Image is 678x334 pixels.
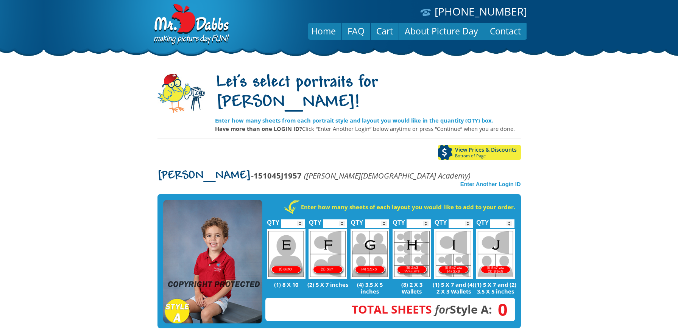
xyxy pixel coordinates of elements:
img: J [476,229,515,279]
p: (1) 8 X 10 [265,281,307,288]
img: F [309,229,347,279]
p: (1) 5 X 7 and (4) 2 X 3 Wallets [433,281,475,295]
span: Total Sheets [352,301,432,317]
a: Contact [484,22,527,40]
p: (4) 3.5 X 5 inches [349,281,391,295]
img: E [267,229,305,279]
img: STYLE A [163,200,262,324]
p: (2) 5 X 7 inches [307,281,349,288]
label: QTY [393,211,405,230]
a: Home [305,22,341,40]
img: I [434,229,473,279]
a: Cart [371,22,399,40]
p: (8) 2 X 3 Wallets [391,281,433,295]
label: QTY [435,211,447,230]
a: View Prices & DiscountsBottom of Page [438,145,521,160]
h1: Let's select portraits for [PERSON_NAME]! [215,73,521,113]
a: Enter Another Login ID [460,181,521,187]
strong: Enter how many sheets of each layout you would like to add to your order. [301,203,515,211]
span: 0 [492,305,508,314]
em: ([PERSON_NAME][DEMOGRAPHIC_DATA] Academy) [304,170,471,181]
label: QTY [267,211,279,230]
p: Click “Enter Another Login” below anytime or press “Continue” when you are done. [215,124,521,133]
img: camera-mascot [157,74,205,113]
img: G [351,229,389,279]
p: (1) 5 X 7 and (2) 3.5 X 5 inches [475,281,517,295]
strong: 151045J1957 [254,170,302,181]
img: Dabbs Company [151,4,230,46]
label: QTY [476,211,489,230]
em: for [435,301,450,317]
strong: Enter how many sheets from each portrait style and layout you would like in the quantity (QTY) box. [215,117,493,124]
strong: Have more than one LOGIN ID? [215,125,302,132]
label: QTY [309,211,321,230]
a: FAQ [342,22,370,40]
img: H [393,229,431,279]
label: QTY [351,211,363,230]
a: [PHONE_NUMBER] [435,4,527,19]
strong: Style A: [352,301,492,317]
p: - [157,171,471,180]
span: [PERSON_NAME] [157,170,251,182]
a: About Picture Day [399,22,484,40]
span: Bottom of Page [455,154,521,158]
